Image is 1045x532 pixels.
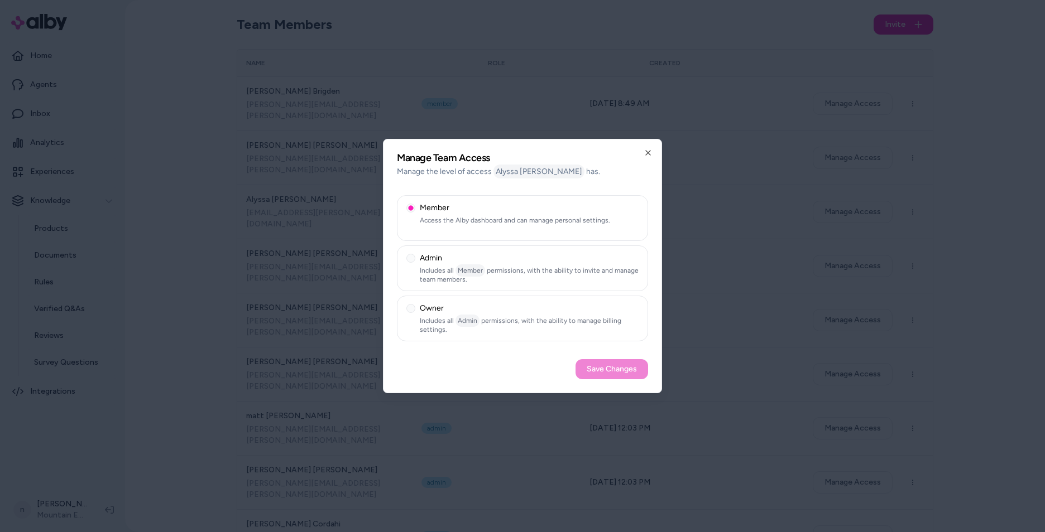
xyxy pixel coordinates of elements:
h2: Manage Team Access [397,153,648,163]
abbr: Enabling validation will send analytics events to the Bazaarvoice validation service. If an event... [4,62,68,72]
button: AdminIncludes all Member permissions, with the ability to invite and manage team members. [406,254,415,263]
button: MemberAccess the Alby dashboard and can manage personal settings. [406,204,415,212]
button: OwnerIncludes all Admin permissions, with the ability to manage billing settings. [406,304,415,313]
p: Analytics Inspector 1.7.0 [4,4,163,14]
h5: Bazaarvoice Analytics content is not detected on this page. [4,27,163,45]
span: Owner [420,303,444,314]
p: Manage the level of access has. [397,166,648,177]
span: Admin [456,315,480,327]
span: Admin [420,253,442,264]
span: Alyssa [PERSON_NAME] [493,165,584,178]
span: Member [456,264,485,277]
p: Includes all permissions, with the ability to invite and manage team members. [406,266,639,284]
p: Includes all permissions, with the ability to manage billing settings. [406,316,639,334]
p: Access the Alby dashboard and can manage personal settings. [406,216,639,225]
span: Member [420,202,449,214]
a: Enable Validation [4,62,68,72]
